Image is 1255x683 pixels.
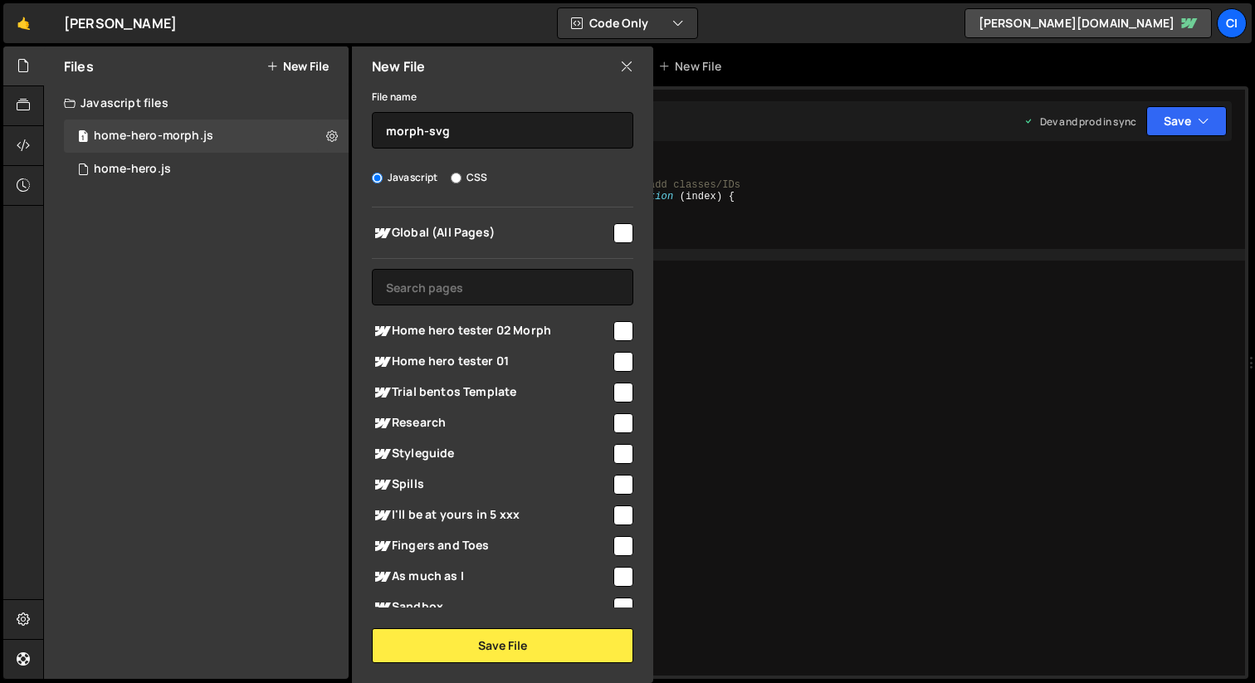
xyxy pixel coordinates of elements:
[64,13,177,33] div: [PERSON_NAME]
[64,153,349,186] div: 17362/48282.js
[1217,8,1247,38] a: ci
[372,223,611,243] span: Global (All Pages)
[1146,106,1227,136] button: Save
[44,86,349,120] div: Javascript files
[94,162,171,177] div: home-hero.js
[372,173,383,183] input: Javascript
[658,58,728,75] div: New File
[94,129,213,144] div: home-hero-morph.js
[451,173,461,183] input: CSS
[372,169,438,186] label: Javascript
[64,120,349,153] div: 17362/48309.js
[3,3,44,43] a: 🤙
[372,628,633,663] button: Save File
[1023,115,1136,129] div: Dev and prod in sync
[372,352,611,372] span: Home hero tester 01
[64,57,94,76] h2: Files
[78,131,88,144] span: 1
[451,169,487,186] label: CSS
[372,567,611,587] span: As much as I
[558,8,697,38] button: Code Only
[372,413,611,433] span: Research
[372,112,633,149] input: Name
[372,475,611,495] span: Spills
[372,505,611,525] span: I'll be at yours in 5 xxx
[372,444,611,464] span: Styleguide
[372,57,425,76] h2: New File
[964,8,1212,38] a: [PERSON_NAME][DOMAIN_NAME]
[372,321,611,341] span: Home hero tester 02 Morph
[372,89,417,105] label: File name
[372,598,611,617] span: Sandbox
[372,269,633,305] input: Search pages
[372,536,611,556] span: Fingers and Toes
[266,60,329,73] button: New File
[372,383,611,402] span: Trial bentos Template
